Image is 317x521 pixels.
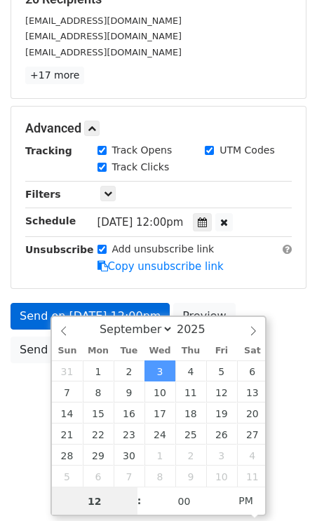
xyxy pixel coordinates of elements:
span: October 9, 2025 [175,466,206,487]
span: Mon [83,346,114,356]
span: Fri [206,346,237,356]
span: September 15, 2025 [83,402,114,424]
span: September 25, 2025 [175,424,206,445]
strong: Filters [25,189,61,200]
a: Send Test Email [11,337,117,363]
span: September 3, 2025 [144,360,175,381]
span: October 2, 2025 [175,445,206,466]
span: September 10, 2025 [144,381,175,402]
span: September 18, 2025 [175,402,206,424]
span: September 7, 2025 [52,381,83,402]
span: September 27, 2025 [237,424,268,445]
strong: Tracking [25,145,72,156]
small: [EMAIL_ADDRESS][DOMAIN_NAME] [25,15,182,26]
span: September 20, 2025 [237,402,268,424]
span: September 30, 2025 [114,445,144,466]
span: October 8, 2025 [144,466,175,487]
span: September 11, 2025 [175,381,206,402]
span: October 7, 2025 [114,466,144,487]
span: Tue [114,346,144,356]
label: Track Clicks [112,160,170,175]
span: Sat [237,346,268,356]
span: September 13, 2025 [237,381,268,402]
span: September 19, 2025 [206,402,237,424]
span: September 16, 2025 [114,402,144,424]
input: Minute [142,487,227,515]
small: [EMAIL_ADDRESS][DOMAIN_NAME] [25,47,182,57]
small: [EMAIL_ADDRESS][DOMAIN_NAME] [25,31,182,41]
span: September 28, 2025 [52,445,83,466]
span: [DATE] 12:00pm [97,216,184,229]
span: Click to toggle [227,487,265,515]
h5: Advanced [25,121,292,136]
span: October 11, 2025 [237,466,268,487]
span: Sun [52,346,83,356]
span: September 2, 2025 [114,360,144,381]
a: Copy unsubscribe link [97,260,224,273]
span: September 1, 2025 [83,360,114,381]
span: September 5, 2025 [206,360,237,381]
span: Wed [144,346,175,356]
span: October 4, 2025 [237,445,268,466]
span: September 29, 2025 [83,445,114,466]
span: August 31, 2025 [52,360,83,381]
span: September 4, 2025 [175,360,206,381]
span: September 23, 2025 [114,424,144,445]
span: September 21, 2025 [52,424,83,445]
span: Thu [175,346,206,356]
a: Send on [DATE] 12:00pm [11,303,170,330]
label: Track Opens [112,143,173,158]
input: Year [173,323,224,336]
label: UTM Codes [220,143,274,158]
strong: Unsubscribe [25,244,94,255]
span: : [137,487,142,515]
strong: Schedule [25,215,76,226]
input: Hour [52,487,137,515]
span: October 5, 2025 [52,466,83,487]
span: September 22, 2025 [83,424,114,445]
span: September 24, 2025 [144,424,175,445]
span: September 14, 2025 [52,402,83,424]
span: September 26, 2025 [206,424,237,445]
span: October 6, 2025 [83,466,114,487]
span: September 6, 2025 [237,360,268,381]
span: September 8, 2025 [83,381,114,402]
span: September 12, 2025 [206,381,237,402]
label: Add unsubscribe link [112,242,215,257]
a: +17 more [25,67,84,84]
span: October 10, 2025 [206,466,237,487]
span: October 3, 2025 [206,445,237,466]
iframe: Chat Widget [247,454,317,521]
span: October 1, 2025 [144,445,175,466]
span: September 17, 2025 [144,402,175,424]
span: September 9, 2025 [114,381,144,402]
a: Preview [173,303,235,330]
